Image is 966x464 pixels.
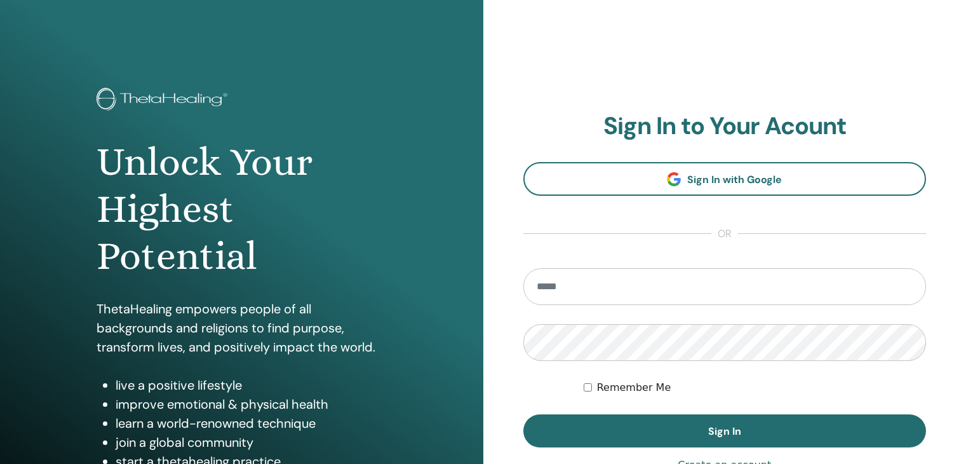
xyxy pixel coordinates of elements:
[97,299,387,357] p: ThetaHealing empowers people of all backgrounds and religions to find purpose, transform lives, a...
[708,425,741,438] span: Sign In
[584,380,926,395] div: Keep me authenticated indefinitely or until I manually logout
[97,139,387,280] h1: Unlock Your Highest Potential
[116,376,387,395] li: live a positive lifestyle
[687,173,782,186] span: Sign In with Google
[116,414,387,433] li: learn a world-renowned technique
[597,380,671,395] label: Remember Me
[116,395,387,414] li: improve emotional & physical health
[116,433,387,452] li: join a global community
[523,112,927,141] h2: Sign In to Your Acount
[523,162,927,196] a: Sign In with Google
[523,414,927,447] button: Sign In
[711,226,738,242] span: or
